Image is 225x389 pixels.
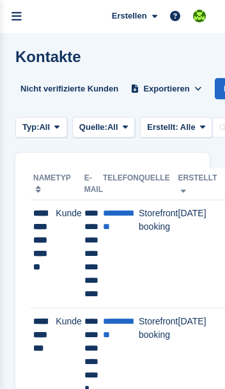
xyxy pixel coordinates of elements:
[128,78,205,99] button: Exportieren
[22,121,39,134] span: Typ:
[140,117,212,138] button: Erstellt: Alle
[56,168,84,200] th: Typ
[72,117,135,138] button: Quelle: All
[143,83,189,95] span: Exportieren
[15,117,67,138] button: Typ: All
[15,78,123,99] a: Nicht verifizierte Kunden
[180,122,196,132] span: Alle
[193,10,206,22] img: Stefano
[33,173,56,194] a: Name
[139,168,178,200] th: Quelle
[178,200,217,308] td: [DATE]
[112,10,147,22] span: Erstellen
[56,200,84,308] td: Kunde
[139,200,178,308] td: Storefront booking
[147,122,178,132] span: Erstellt:
[79,121,107,134] span: Quelle:
[84,168,103,200] th: E-Mail
[15,48,81,65] h1: Kontakte
[39,121,50,134] span: All
[107,121,118,134] span: All
[178,173,217,194] a: Erstellt
[103,168,139,200] th: Telefon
